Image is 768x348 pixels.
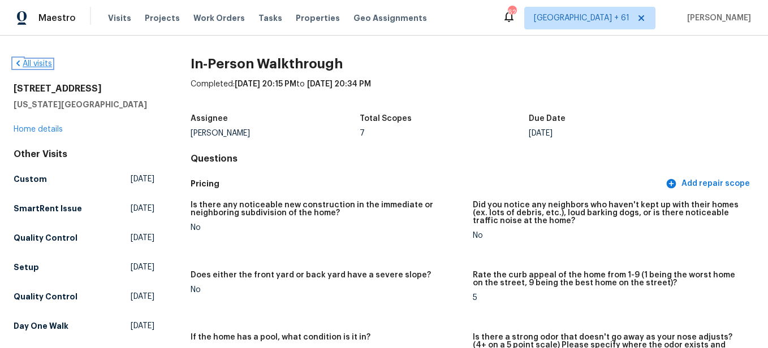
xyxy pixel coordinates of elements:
[191,58,754,69] h2: In-Person Walkthrough
[14,125,63,133] a: Home details
[131,232,154,243] span: [DATE]
[14,203,82,214] h5: SmartRent Issue
[14,173,47,185] h5: Custom
[191,333,370,341] h5: If the home has a pool, what condition is it in?
[668,177,750,191] span: Add repair scope
[14,286,154,307] a: Quality Control[DATE]
[360,115,412,123] h5: Total Scopes
[663,173,754,194] button: Add repair scope
[131,291,154,302] span: [DATE]
[14,99,154,110] h5: [US_STATE][GEOGRAPHIC_DATA]
[131,262,154,273] span: [DATE]
[14,232,77,243] h5: Quality Control
[191,178,663,190] h5: Pricing
[508,7,516,18] div: 627
[108,12,131,24] span: Visits
[191,79,754,108] div: Completed: to
[353,12,427,24] span: Geo Assignments
[258,14,282,22] span: Tasks
[191,129,360,137] div: [PERSON_NAME]
[191,286,463,294] div: No
[14,316,154,336] a: Day One Walk[DATE]
[14,262,39,273] h5: Setup
[14,291,77,302] h5: Quality Control
[235,80,296,88] span: [DATE] 20:15 PM
[473,271,745,287] h5: Rate the curb appeal of the home from 1-9 (1 being the worst home on the street, 9 being the best...
[191,153,754,164] h4: Questions
[193,12,245,24] span: Work Orders
[131,203,154,214] span: [DATE]
[191,271,431,279] h5: Does either the front yard or back yard have a severe slope?
[14,257,154,277] a: Setup[DATE]
[473,232,745,240] div: No
[14,60,52,68] a: All visits
[534,12,629,24] span: [GEOGRAPHIC_DATA] + 61
[145,12,180,24] span: Projects
[14,320,68,332] h5: Day One Walk
[14,83,154,94] h2: [STREET_ADDRESS]
[14,228,154,248] a: Quality Control[DATE]
[38,12,76,24] span: Maestro
[14,149,154,160] div: Other Visits
[191,224,463,232] div: No
[683,12,751,24] span: [PERSON_NAME]
[529,129,698,137] div: [DATE]
[14,198,154,219] a: SmartRent Issue[DATE]
[191,115,228,123] h5: Assignee
[473,294,745,302] div: 5
[131,320,154,332] span: [DATE]
[14,169,154,189] a: Custom[DATE]
[473,201,745,225] h5: Did you notice any neighbors who haven't kept up with their homes (ex. lots of debris, etc.), lou...
[191,201,463,217] h5: Is there any noticeable new construction in the immediate or neighboring subdivision of the home?
[296,12,340,24] span: Properties
[131,173,154,185] span: [DATE]
[307,80,371,88] span: [DATE] 20:34 PM
[360,129,529,137] div: 7
[529,115,566,123] h5: Due Date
